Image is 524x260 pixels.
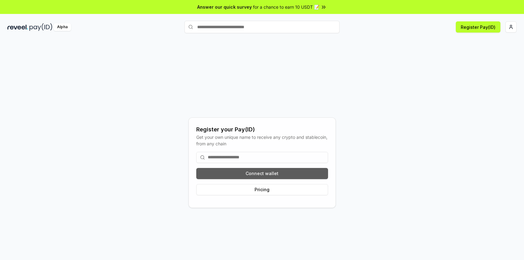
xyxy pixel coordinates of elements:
span: for a chance to earn 10 USDT 📝 [253,4,319,10]
button: Pricing [196,184,328,195]
div: Get your own unique name to receive any crypto and stablecoin, from any chain [196,134,328,147]
div: Alpha [54,23,71,31]
button: Connect wallet [196,168,328,179]
img: reveel_dark [7,23,28,31]
img: pay_id [29,23,52,31]
div: Register your Pay(ID) [196,125,328,134]
span: Answer our quick survey [197,4,252,10]
button: Register Pay(ID) [456,21,500,33]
